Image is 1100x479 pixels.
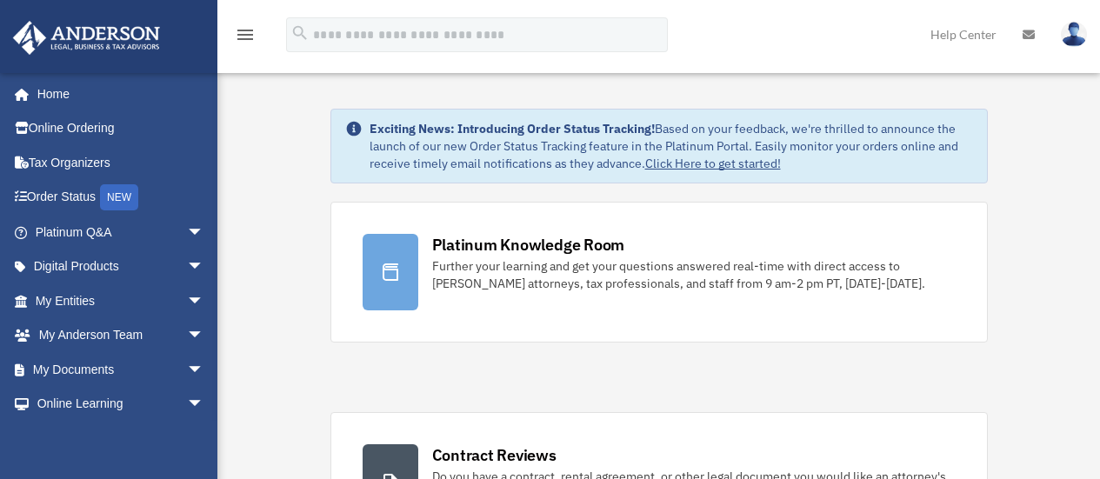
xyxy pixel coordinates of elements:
[12,249,230,284] a: Digital Productsarrow_drop_down
[290,23,310,43] i: search
[12,352,230,387] a: My Documentsarrow_drop_down
[235,24,256,45] i: menu
[187,283,222,319] span: arrow_drop_down
[330,202,988,343] a: Platinum Knowledge Room Further your learning and get your questions answered real-time with dire...
[12,180,230,216] a: Order StatusNEW
[12,387,230,422] a: Online Learningarrow_drop_down
[187,352,222,388] span: arrow_drop_down
[187,249,222,285] span: arrow_drop_down
[12,283,230,318] a: My Entitiesarrow_drop_down
[187,387,222,422] span: arrow_drop_down
[187,318,222,354] span: arrow_drop_down
[12,318,230,353] a: My Anderson Teamarrow_drop_down
[8,21,165,55] img: Anderson Advisors Platinum Portal
[12,111,230,146] a: Online Ordering
[432,257,956,292] div: Further your learning and get your questions answered real-time with direct access to [PERSON_NAM...
[1061,22,1087,47] img: User Pic
[370,121,655,136] strong: Exciting News: Introducing Order Status Tracking!
[235,30,256,45] a: menu
[187,215,222,250] span: arrow_drop_down
[432,444,557,466] div: Contract Reviews
[12,215,230,249] a: Platinum Q&Aarrow_drop_down
[12,77,222,111] a: Home
[100,184,138,210] div: NEW
[12,145,230,180] a: Tax Organizers
[370,120,973,172] div: Based on your feedback, we're thrilled to announce the launch of our new Order Status Tracking fe...
[645,156,781,171] a: Click Here to get started!
[432,234,625,256] div: Platinum Knowledge Room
